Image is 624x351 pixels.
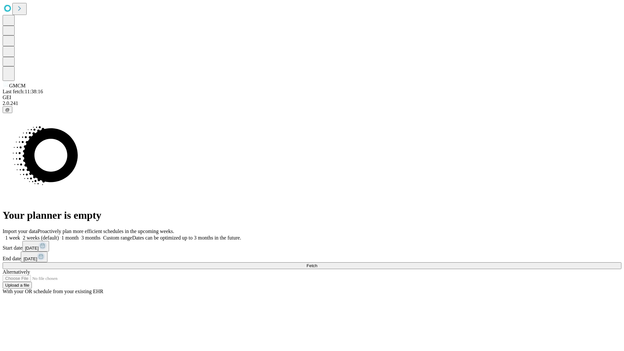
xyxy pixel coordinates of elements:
[3,228,38,234] span: Import your data
[3,95,621,100] div: GEI
[38,228,174,234] span: Proactively plan more efficient schedules in the upcoming weeks.
[25,246,39,251] span: [DATE]
[132,235,241,240] span: Dates can be optimized up to 3 months in the future.
[22,241,49,252] button: [DATE]
[23,256,37,261] span: [DATE]
[5,235,20,240] span: 1 week
[3,269,30,275] span: Alternatively
[23,235,59,240] span: 2 weeks (default)
[81,235,100,240] span: 3 months
[3,282,32,289] button: Upload a file
[3,262,621,269] button: Fetch
[103,235,132,240] span: Custom range
[306,263,317,268] span: Fetch
[9,83,26,88] span: GMCM
[3,100,621,106] div: 2.0.241
[3,209,621,221] h1: Your planner is empty
[5,107,10,112] span: @
[3,89,43,94] span: Last fetch: 11:38:16
[3,289,103,294] span: With your OR schedule from your existing EHR
[3,241,621,252] div: Start date
[21,252,47,262] button: [DATE]
[3,106,12,113] button: @
[61,235,79,240] span: 1 month
[3,252,621,262] div: End date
